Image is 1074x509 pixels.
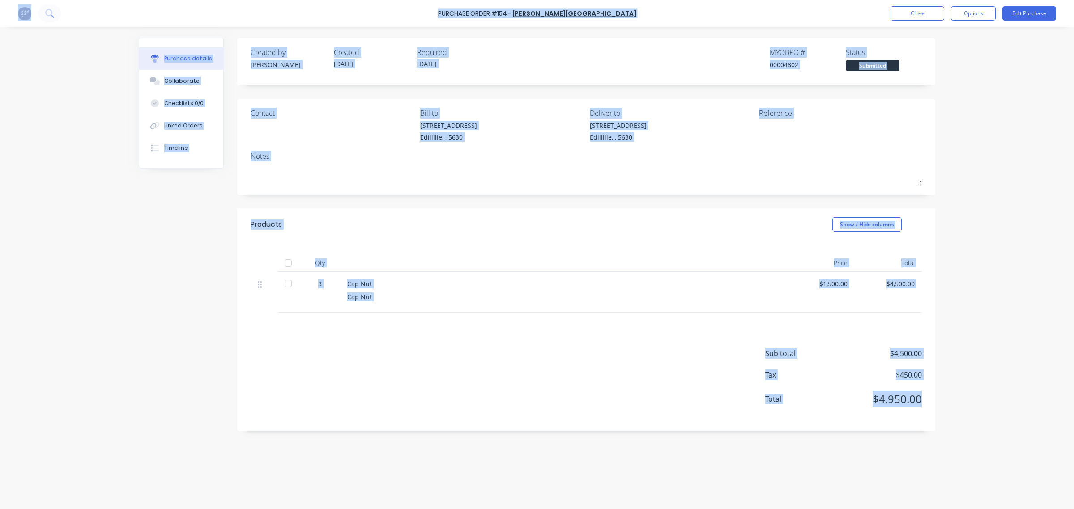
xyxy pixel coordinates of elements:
div: Reference [759,108,922,119]
div: [STREET_ADDRESS] [420,121,477,130]
div: Price [788,254,855,272]
div: Timeline [164,144,188,152]
div: Contact [251,108,413,119]
div: Notes [251,151,922,161]
div: Edillilie, , 5630 [590,132,647,142]
button: Options [951,6,996,21]
img: Factory [18,7,31,20]
div: [STREET_ADDRESS] [590,121,647,130]
div: Linked Orders [164,122,203,130]
div: 3 [307,279,333,288]
div: [PERSON_NAME] [251,60,327,69]
div: Edillilie, , 5630 [420,132,477,142]
div: Cap Nut [347,279,780,288]
div: Cap Nut [347,292,780,301]
span: $4,500.00 [832,348,922,359]
button: Collaborate [139,70,223,92]
button: Purchase details [139,47,223,70]
div: $1,500.00 [795,279,848,288]
div: Created [334,47,410,58]
div: Submitted [846,60,899,71]
div: Deliver to [590,108,753,119]
div: Qty [300,254,340,272]
div: Status [846,47,922,58]
button: Show / Hide columns [832,217,902,232]
span: Sub total [765,348,832,359]
div: Created by [251,47,327,58]
div: Total [855,254,922,272]
div: Bill to [420,108,583,119]
button: Linked Orders [139,115,223,137]
div: Purchase details [164,55,212,63]
div: Purchase Order #154 - [438,9,511,18]
button: Edit Purchase [1002,6,1056,21]
div: Required [417,47,493,58]
span: $450.00 [832,369,922,380]
div: Collaborate [164,77,200,85]
span: Total [765,394,832,404]
div: 00004802 [770,60,846,69]
span: $4,950.00 [832,391,922,407]
span: Tax [765,369,832,380]
div: $4,500.00 [862,279,915,288]
div: Checklists 0/0 [164,99,204,107]
button: Checklists 0/0 [139,92,223,115]
button: Timeline [139,137,223,159]
div: MYOB PO # [770,47,846,58]
button: Close [891,6,944,21]
div: Products [251,219,282,230]
a: [PERSON_NAME][GEOGRAPHIC_DATA] [512,9,636,18]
